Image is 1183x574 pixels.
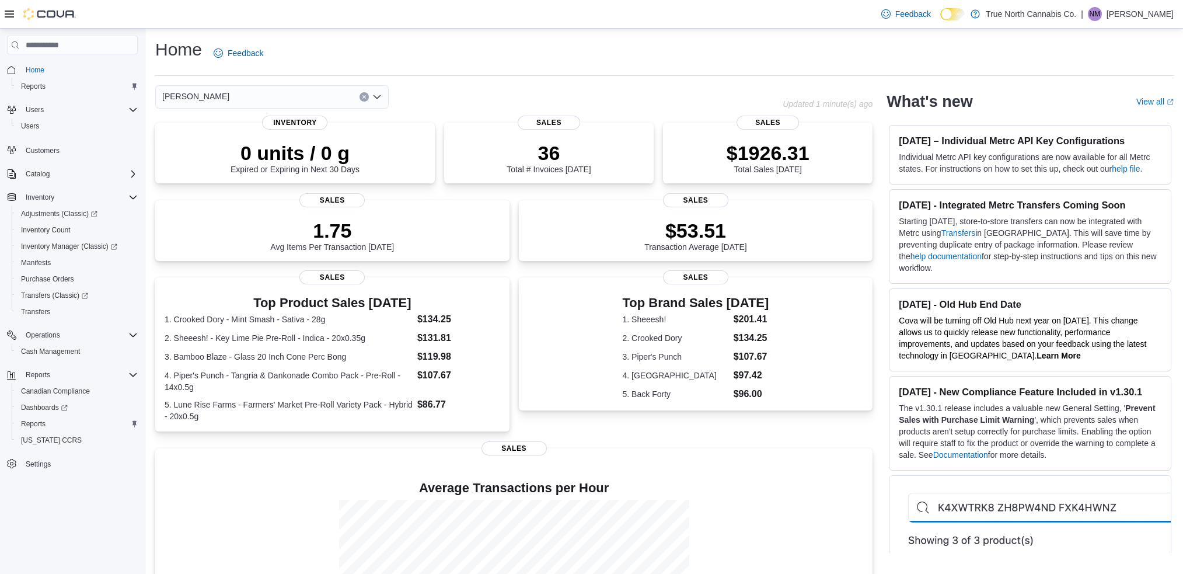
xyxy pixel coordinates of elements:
span: Manifests [21,258,51,267]
dt: 2. Sheeesh! - Key Lime Pie Pre-Roll - Indica - 20x0.35g [165,332,413,344]
button: Clear input [360,92,369,102]
dt: 5. Back Forty [623,388,729,400]
dt: 4. Piper's Punch - Tangria & Dankonade Combo Pack - Pre-Roll - 14x0.5g [165,370,413,393]
span: Transfers (Classic) [16,288,138,302]
button: Inventory Count [12,222,142,238]
button: Manifests [12,255,142,271]
span: [PERSON_NAME] [162,89,229,103]
span: Transfers [21,307,50,316]
span: Reports [26,370,50,380]
span: Inventory Count [21,225,71,235]
p: Individual Metrc API key configurations are now available for all Metrc states. For instructions ... [899,151,1161,175]
a: help file [1112,164,1140,173]
dd: $134.25 [417,312,500,326]
dd: $134.25 [734,331,769,345]
span: Sales [663,193,728,207]
button: Users [12,118,142,134]
span: Users [16,119,138,133]
span: Users [21,103,138,117]
button: Users [21,103,48,117]
span: NM [1090,7,1101,21]
span: Customers [26,146,60,155]
a: Transfers (Classic) [12,287,142,304]
span: Inventory [26,193,54,202]
a: Learn More [1037,351,1080,360]
dd: $97.42 [734,368,769,382]
div: Expired or Expiring in Next 30 Days [231,141,360,174]
a: Inventory Count [16,223,75,237]
button: Operations [2,327,142,343]
button: Reports [21,368,55,382]
button: Home [2,61,142,78]
dd: $107.67 [417,368,500,382]
span: Catalog [21,167,138,181]
dt: 3. Piper's Punch [623,351,729,363]
span: Sales [299,193,365,207]
button: Reports [12,78,142,95]
div: Total Sales [DATE] [727,141,809,174]
dd: $107.67 [734,350,769,364]
a: Customers [21,144,64,158]
h3: [DATE] - Old Hub End Date [899,298,1161,310]
dt: 5. Lune Rise Farms - Farmers' Market Pre-Roll Variety Pack - Hybrid - 20x0.5g [165,399,413,422]
dt: 3. Bamboo Blaze - Glass 20 Inch Cone Perc Bong [165,351,413,363]
span: Sales [299,270,365,284]
span: Cash Management [21,347,80,356]
span: Inventory Manager (Classic) [21,242,117,251]
span: Catalog [26,169,50,179]
span: Transfers [16,305,138,319]
button: Settings [2,455,142,472]
span: Settings [21,457,138,471]
a: Canadian Compliance [16,384,95,398]
dt: 2. Crooked Dory [623,332,729,344]
p: | [1081,7,1083,21]
div: Avg Items Per Transaction [DATE] [270,219,394,252]
a: Transfers [941,228,976,238]
dd: $86.77 [417,398,500,412]
p: $1926.31 [727,141,809,165]
span: Reports [16,79,138,93]
p: True North Cannabis Co. [986,7,1076,21]
span: Inventory Count [16,223,138,237]
a: [US_STATE] CCRS [16,433,86,447]
span: Dashboards [16,401,138,415]
dd: $119.98 [417,350,500,364]
a: Feedback [877,2,936,26]
button: Catalog [21,167,54,181]
p: Updated 1 minute(s) ago [783,99,873,109]
a: Home [21,63,49,77]
button: Purchase Orders [12,271,142,287]
dd: $96.00 [734,387,769,401]
a: Inventory Manager (Classic) [16,239,122,253]
p: 36 [507,141,591,165]
button: Reports [12,416,142,432]
span: Home [26,65,44,75]
dt: 4. [GEOGRAPHIC_DATA] [623,370,729,381]
dd: $201.41 [734,312,769,326]
a: Dashboards [16,401,72,415]
dt: 1. Sheeesh! [623,314,729,325]
span: Sales [481,441,547,455]
img: Cova [23,8,76,20]
span: Operations [26,331,60,340]
nav: Complex example [7,57,138,503]
span: Cova will be turning off Old Hub next year on [DATE]. This change allows us to quickly release ne... [899,316,1146,360]
a: help documentation [910,252,982,261]
span: Inventory [262,116,327,130]
button: Reports [2,367,142,383]
h4: Average Transactions per Hour [165,481,863,495]
button: [US_STATE] CCRS [12,432,142,448]
button: Transfers [12,304,142,320]
span: Sales [518,116,581,130]
p: Starting [DATE], store-to-store transfers can now be integrated with Metrc using in [GEOGRAPHIC_D... [899,215,1161,274]
span: Washington CCRS [16,433,138,447]
h3: [DATE] – Individual Metrc API Key Configurations [899,135,1161,147]
p: 0 units / 0 g [231,141,360,165]
button: Customers [2,141,142,158]
a: Purchase Orders [16,272,79,286]
span: Canadian Compliance [21,387,90,396]
span: Home [21,62,138,77]
span: Inventory Manager (Classic) [16,239,138,253]
p: The v1.30.1 release includes a valuable new General Setting, ' ', which prevents sales when produ... [899,402,1161,461]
